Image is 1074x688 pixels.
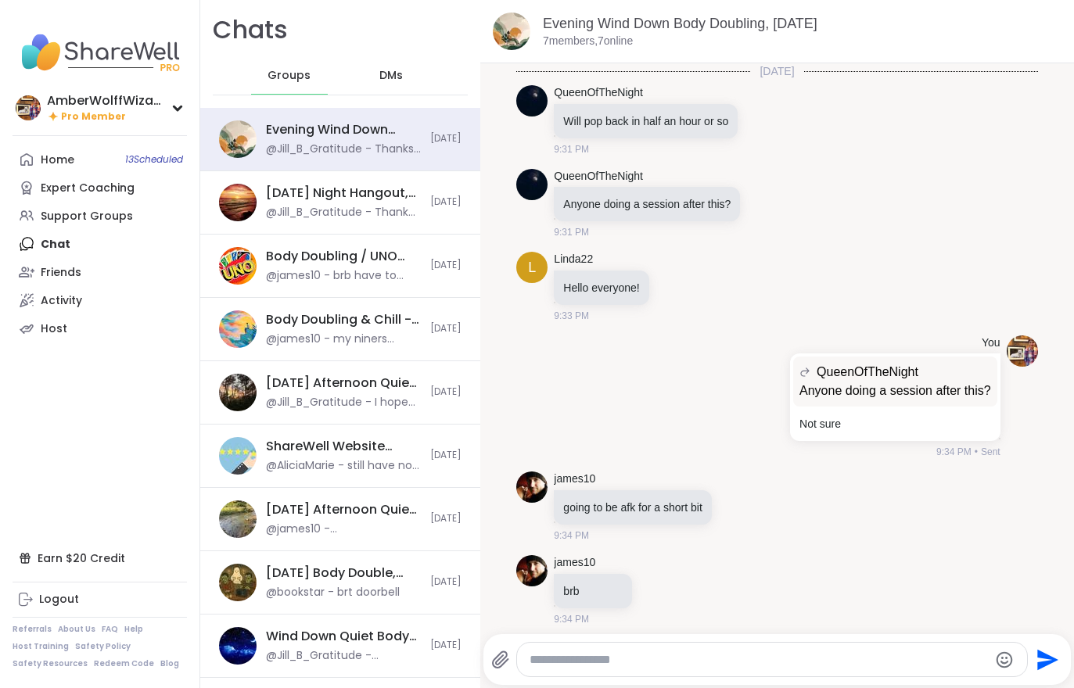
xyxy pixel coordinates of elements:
[13,145,187,174] a: Home13Scheduled
[219,374,257,411] img: Sunday Afternoon Quiet Body Doubling Pt 2 , Oct 12
[379,68,403,84] span: DMs
[516,169,548,200] img: https://sharewell-space-live.sfo3.digitaloceanspaces.com/user-generated/d7277878-0de6-43a2-a937-4...
[13,586,187,614] a: Logout
[982,335,1000,351] h4: You
[563,500,702,515] p: going to be afk for a short bit
[516,555,548,586] img: https://sharewell-space-live.sfo3.digitaloceanspaces.com/user-generated/1a115923-387e-480f-9c1a-1...
[124,624,143,635] a: Help
[543,34,633,49] p: 7 members, 7 online
[39,592,79,607] div: Logout
[554,309,589,323] span: 9:33 PM
[530,652,989,668] textarea: Type your message
[266,648,421,664] div: @Jill_B_Gratitude - @shelleehance hey [PERSON_NAME], I have 2 body doubling sessions this afterno...
[219,247,257,285] img: Body Doubling / UNO Game Session, Oct 12
[750,63,803,79] span: [DATE]
[563,583,623,599] p: brb
[563,113,728,129] p: Will pop back in half an hour or so
[430,385,462,399] span: [DATE]
[266,585,400,600] div: @bookstar - brt doorbell
[430,575,462,589] span: [DATE]
[213,13,288,48] h1: Chats
[266,205,421,220] div: @Jill_B_Gratitude - Thank you [PERSON_NAME]!!! I was too tired to really participate but I enjoye...
[554,252,593,267] a: Linda22
[13,544,187,572] div: Earn $20 Credit
[975,445,978,459] span: •
[268,68,311,84] span: Groups
[266,121,421,138] div: Evening Wind Down Body Doubling, [DATE]
[13,202,187,230] a: Support Groups
[266,438,421,455] div: ShareWell Website Feedback Session, [DATE]
[563,196,731,212] p: Anyone doing a session after this?
[554,555,595,571] a: james10
[430,639,462,652] span: [DATE]
[266,185,421,202] div: [DATE] Night Hangout, [DATE]
[13,624,52,635] a: Referrals
[528,257,536,278] span: L
[995,650,1014,669] button: Emoji picker
[799,416,991,432] p: Not sure
[430,132,462,145] span: [DATE]
[125,153,183,166] span: 13 Scheduled
[563,280,639,296] p: Hello everyone!
[160,658,179,669] a: Blog
[102,624,118,635] a: FAQ
[41,152,74,168] div: Home
[554,85,643,101] a: QueenOfTheNight
[554,529,589,543] span: 9:34 PM
[13,641,69,652] a: Host Training
[75,641,131,652] a: Safety Policy
[266,521,421,537] div: @james10 - @Jill_B_Gratitude can you add room to the next one?
[266,458,421,474] div: @AliciaMarie - still have not gotten my cookie emojis
[554,169,643,185] a: QueenOfTheNight
[266,268,421,284] div: @james10 - brb have to reboot my computer
[13,258,187,286] a: Friends
[219,184,257,221] img: Sunday Night Hangout, Oct 12
[1028,642,1063,677] button: Send
[554,612,589,626] span: 9:34 PM
[543,16,817,31] a: Evening Wind Down Body Doubling, [DATE]
[13,25,187,80] img: ShareWell Nav Logo
[13,314,187,342] a: Host
[430,449,462,462] span: [DATE]
[266,248,421,265] div: Body Doubling / UNO Game Session, [DATE]
[981,445,1000,459] span: Sent
[13,174,187,202] a: Expert Coaching
[47,92,164,109] div: AmberWolffWizard
[554,471,595,487] a: james10
[219,120,257,158] img: Evening Wind Down Body Doubling, Oct 12
[554,142,589,156] span: 9:31 PM
[430,195,462,209] span: [DATE]
[16,95,41,120] img: AmberWolffWizard
[219,500,257,538] img: Sunday Afternoon Quiet Body Doubling , Oct 12
[13,286,187,314] a: Activity
[219,437,257,475] img: ShareWell Website Feedback Session, Oct 15
[219,310,257,348] img: Body Doubling & Chill -- Get Tasks Done Together, Oct 12
[430,259,462,272] span: [DATE]
[61,110,126,124] span: Pro Member
[266,311,421,328] div: Body Doubling & Chill -- Get Tasks Done Together, [DATE]
[936,445,972,459] span: 9:34 PM
[266,374,421,392] div: [DATE] Afternoon Quiet Body Doubling Pt 2 , [DATE]
[58,624,95,635] a: About Us
[817,363,918,382] span: QueenOfTheNight
[41,265,81,281] div: Friends
[516,471,548,503] img: https://sharewell-space-live.sfo3.digitaloceanspaces.com/user-generated/1a115923-387e-480f-9c1a-1...
[94,658,154,669] a: Redeem Code
[1007,335,1038,367] img: https://sharewell-space-live.sfo3.digitaloceanspaces.com/user-generated/9a5601ee-7e1f-42be-b53e-4...
[41,293,82,309] div: Activity
[266,501,421,518] div: [DATE] Afternoon Quiet Body Doubling , [DATE]
[266,142,421,157] div: @Jill_B_Gratitude - Thanks [PERSON_NAME]!!
[41,321,67,337] div: Host
[266,395,421,410] div: @Jill_B_Gratitude - I hope everyone had a productive, creative or restful session. Thank you for ...
[13,658,88,669] a: Safety Resources
[219,627,257,665] img: Wind Down Quiet Body Doubling - Saturday, Oct 11
[516,85,548,116] img: https://sharewell-space-live.sfo3.digitaloceanspaces.com/user-generated/d7277878-0de6-43a2-a937-4...
[266,564,421,582] div: [DATE] Body Double, [DATE]
[430,322,462,335] span: [DATE]
[554,225,589,239] span: 9:31 PM
[41,209,133,224] div: Support Groups
[799,382,991,400] p: Anyone doing a session after this?
[219,564,257,601] img: Sunday Body Double, Oct 12
[266,628,421,645] div: Wind Down Quiet Body Doubling - [DATE]
[41,181,135,196] div: Expert Coaching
